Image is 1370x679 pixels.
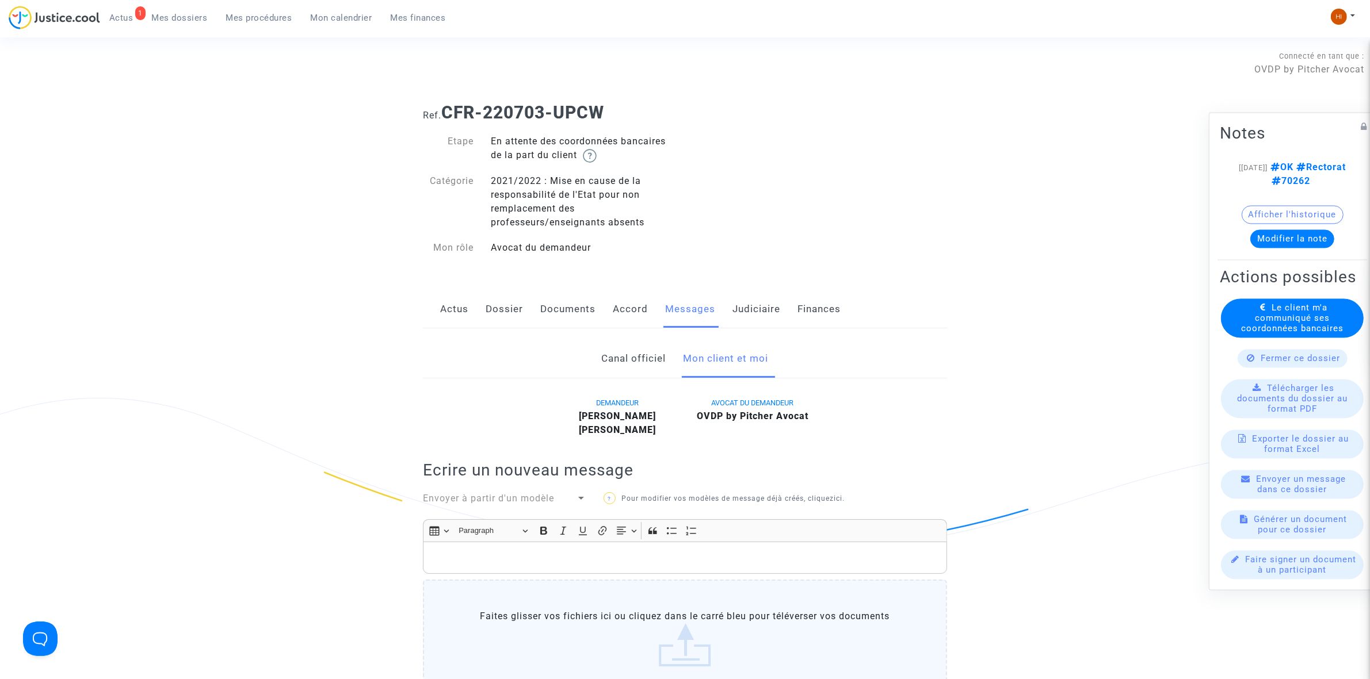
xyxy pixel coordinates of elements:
button: Paragraph [453,522,533,540]
div: Rich Text Editor, main [423,542,947,574]
img: fc99b196863ffcca57bb8fe2645aafd9 [1331,9,1347,25]
p: Pour modifier vos modèles de message déjà créés, cliquez . [604,492,857,506]
span: Mes procédures [226,13,292,23]
div: En attente des coordonnées bancaires de la part du client [482,135,685,163]
span: OK [1268,162,1293,172]
span: ? [608,496,611,502]
span: Exporter le dossier au format Excel [1253,434,1349,454]
a: 1Actus [100,9,143,26]
span: DEMANDEUR [596,398,639,407]
a: Mes finances [381,9,455,26]
div: Mon rôle [414,241,482,255]
a: Canal officiel [602,340,666,378]
span: [[DATE]] [1239,163,1268,172]
span: 70262 [1272,175,1310,186]
b: OVDP by Pitcher Avocat [697,411,808,421]
a: Mes dossiers [143,9,217,26]
b: CFR-220703-UPCW [441,102,604,122]
div: 2021/2022 : Mise en cause de la responsabilité de l'Etat pour non remplacement des professeurs/en... [482,174,685,229]
div: Editor toolbar [423,519,947,542]
span: Rectorat [1293,162,1346,172]
a: Mes procédures [217,9,302,26]
img: jc-logo.svg [9,6,100,29]
span: Envoyer un message dans ce dossier [1257,474,1346,494]
span: Ref. [423,110,441,121]
span: Générer un document pour ce dossier [1254,514,1348,535]
div: Catégorie [414,174,482,229]
h2: Actions possibles [1220,267,1365,287]
span: AVOCAT DU DEMANDEUR [712,398,794,407]
a: Judiciaire [732,290,780,328]
span: Fermer ce dossier [1261,353,1341,363]
a: Messages [665,290,715,328]
span: Connecté en tant que : [1279,52,1364,60]
a: Dossier [486,290,523,328]
a: Documents [540,290,596,328]
img: help.svg [583,149,597,163]
div: Avocat du demandeur [482,241,685,255]
a: Finances [797,290,841,328]
span: Paragraph [459,524,518,538]
button: Afficher l'historique [1242,205,1344,224]
h2: Ecrire un nouveau message [423,460,947,480]
h2: Notes [1220,123,1365,143]
span: Mes dossiers [152,13,208,23]
b: [PERSON_NAME] [579,411,656,421]
span: Faire signer un document à un participant [1245,554,1356,575]
button: Modifier la note [1250,229,1334,248]
a: Actus [440,290,468,328]
a: Mon calendrier [302,9,381,26]
a: Mon client et moi [684,340,769,378]
span: Télécharger les documents du dossier au format PDF [1237,383,1348,414]
span: Le client m'a communiqué ses coordonnées bancaires [1241,302,1344,333]
b: [PERSON_NAME] [579,424,656,435]
a: Accord [613,290,648,328]
a: ici [834,494,842,502]
div: Etape [414,135,482,163]
iframe: Help Scout Beacon - Open [23,622,58,656]
span: Actus [109,13,133,23]
span: Envoyer à partir d'un modèle [423,493,554,504]
div: 1 [135,6,146,20]
span: Mes finances [391,13,446,23]
span: Mon calendrier [311,13,372,23]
